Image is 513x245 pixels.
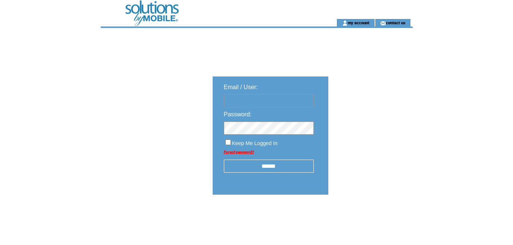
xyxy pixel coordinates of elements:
span: Keep Me Logged In [232,140,278,146]
a: contact us [386,20,406,25]
img: contact_us_icon.gif;jsessionid=58225847CE4A5E231A92AD62C2EC0513 [380,20,386,26]
a: my account [348,20,369,25]
img: transparent.png;jsessionid=58225847CE4A5E231A92AD62C2EC0513 [350,213,387,223]
img: account_icon.gif;jsessionid=58225847CE4A5E231A92AD62C2EC0513 [342,20,348,26]
span: Password: [224,111,252,117]
a: Forgot password? [224,150,254,154]
span: Email / User: [224,84,258,90]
